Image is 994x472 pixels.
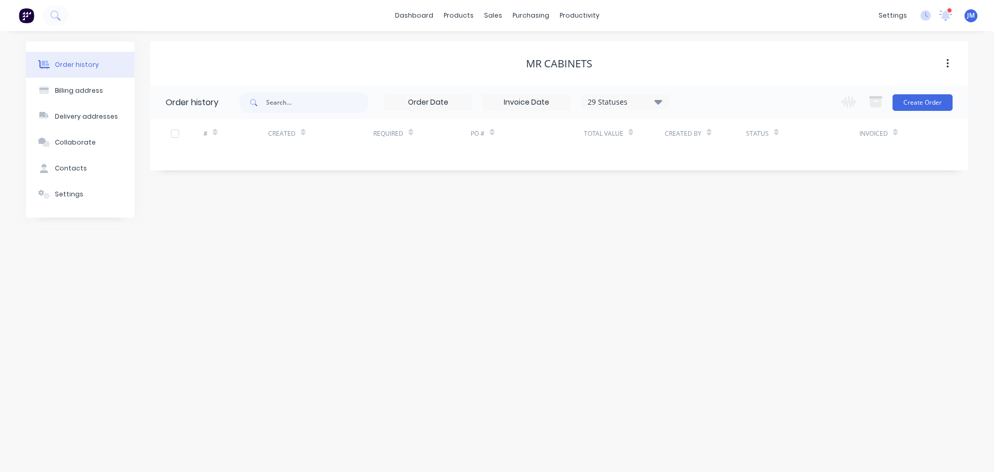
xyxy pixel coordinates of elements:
button: Settings [26,181,135,207]
div: Required [373,129,403,138]
button: Billing address [26,78,135,104]
button: Order history [26,52,135,78]
div: sales [479,8,507,23]
div: Billing address [55,86,103,95]
div: Settings [55,190,83,199]
div: products [438,8,479,23]
div: # [203,119,268,148]
div: Created [268,129,296,138]
div: Created By [665,119,745,148]
input: Order Date [385,95,472,110]
div: Total Value [584,129,623,138]
span: JM [967,11,975,20]
a: dashboard [390,8,438,23]
input: Search... [266,92,369,113]
div: PO # [471,129,485,138]
div: # [203,129,208,138]
div: MR Cabinets [526,58,592,70]
div: Delivery addresses [55,112,118,121]
button: Collaborate [26,130,135,155]
div: purchasing [507,8,554,23]
button: Delivery addresses [26,104,135,130]
img: Factory [19,8,34,23]
div: Order history [55,60,99,69]
div: Total Value [584,119,665,148]
div: Created [268,119,373,148]
div: Status [746,129,769,138]
div: Order history [166,96,218,109]
input: Invoice Date [483,95,570,110]
div: Invoiced [859,119,924,148]
div: Invoiced [859,129,888,138]
div: productivity [554,8,605,23]
button: Contacts [26,155,135,181]
div: 29 Statuses [581,96,668,108]
div: settings [873,8,912,23]
button: Create Order [893,94,953,111]
div: Contacts [55,164,87,173]
div: Status [746,119,859,148]
div: Created By [665,129,701,138]
div: Collaborate [55,138,96,147]
div: Required [373,119,471,148]
div: PO # [471,119,584,148]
